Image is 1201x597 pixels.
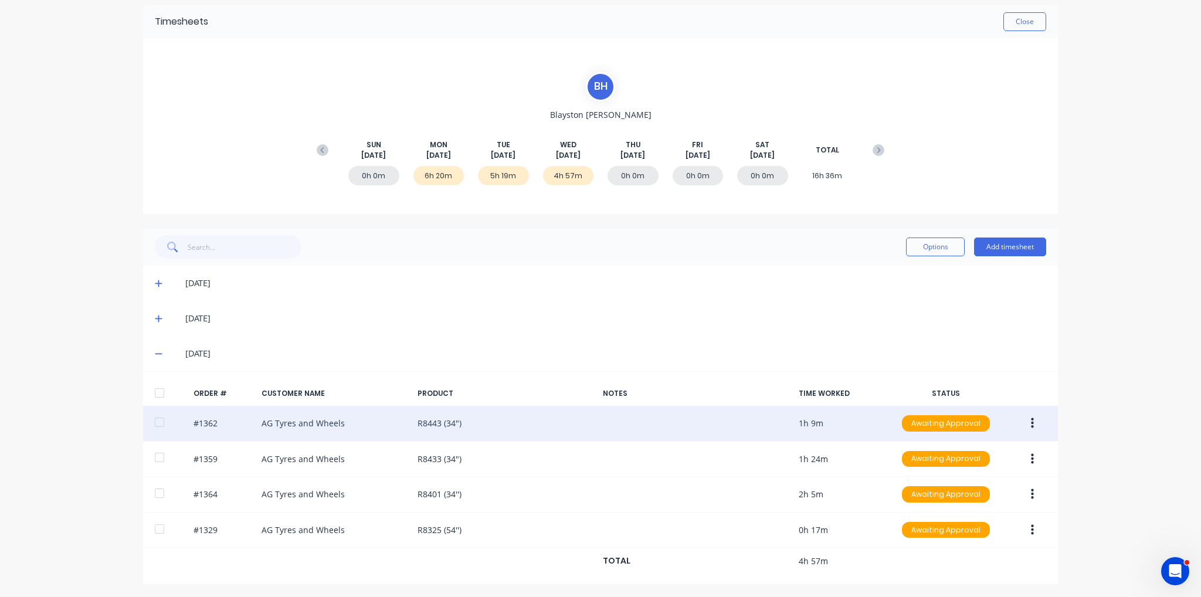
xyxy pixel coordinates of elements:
span: THU [626,140,640,150]
div: Awaiting Approval [902,415,990,432]
div: 5h 19m [478,166,529,185]
button: Options [906,238,965,256]
div: Awaiting Approval [902,451,990,467]
span: FRI [692,140,703,150]
div: ORDER # [194,388,252,399]
div: [DATE] [185,312,1046,325]
input: Search... [188,235,302,259]
span: [DATE] [556,150,581,161]
div: 4h 57m [543,166,594,185]
button: Awaiting Approval [901,486,990,503]
span: MON [430,140,447,150]
button: Awaiting Approval [901,415,990,432]
span: Blayston [PERSON_NAME] [550,108,652,121]
div: CUSTOMER NAME [262,388,408,399]
div: B H [586,72,615,101]
div: [DATE] [185,347,1046,360]
button: Close [1003,12,1046,31]
iframe: Intercom live chat [1161,557,1189,585]
button: Awaiting Approval [901,521,990,539]
div: TIME WORKED [799,388,887,399]
div: 0h 0m [737,166,788,185]
span: TOTAL [816,145,839,155]
span: SAT [755,140,769,150]
span: [DATE] [361,150,386,161]
div: [DATE] [185,277,1046,290]
div: PRODUCT [418,388,593,399]
span: SUN [367,140,381,150]
div: 16h 36m [802,166,853,185]
span: [DATE] [750,150,775,161]
span: [DATE] [620,150,645,161]
span: [DATE] [491,150,515,161]
div: 0h 0m [673,166,724,185]
div: 0h 0m [608,166,659,185]
button: Awaiting Approval [901,450,990,468]
div: Awaiting Approval [902,522,990,538]
button: Add timesheet [974,238,1046,256]
span: TUE [497,140,510,150]
div: 0h 0m [348,166,399,185]
div: STATUS [896,388,996,399]
div: 6h 20m [413,166,464,185]
div: Timesheets [155,15,208,29]
div: Awaiting Approval [902,486,990,503]
div: NOTES [603,388,789,399]
span: [DATE] [686,150,710,161]
span: WED [560,140,576,150]
span: [DATE] [426,150,451,161]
